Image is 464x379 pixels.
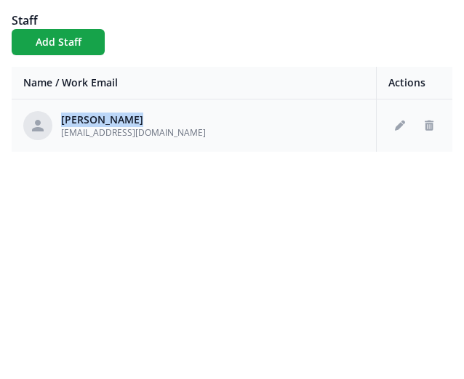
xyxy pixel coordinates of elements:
[12,12,452,29] h1: Staff
[12,67,377,99] th: Name / Work Email
[377,67,453,99] th: Actions
[61,126,206,139] span: [EMAIL_ADDRESS][DOMAIN_NAME]
[388,114,412,137] button: Edit staff
[417,114,441,137] button: Delete staff
[61,113,206,127] div: [PERSON_NAME]
[12,29,105,55] button: Add Staff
